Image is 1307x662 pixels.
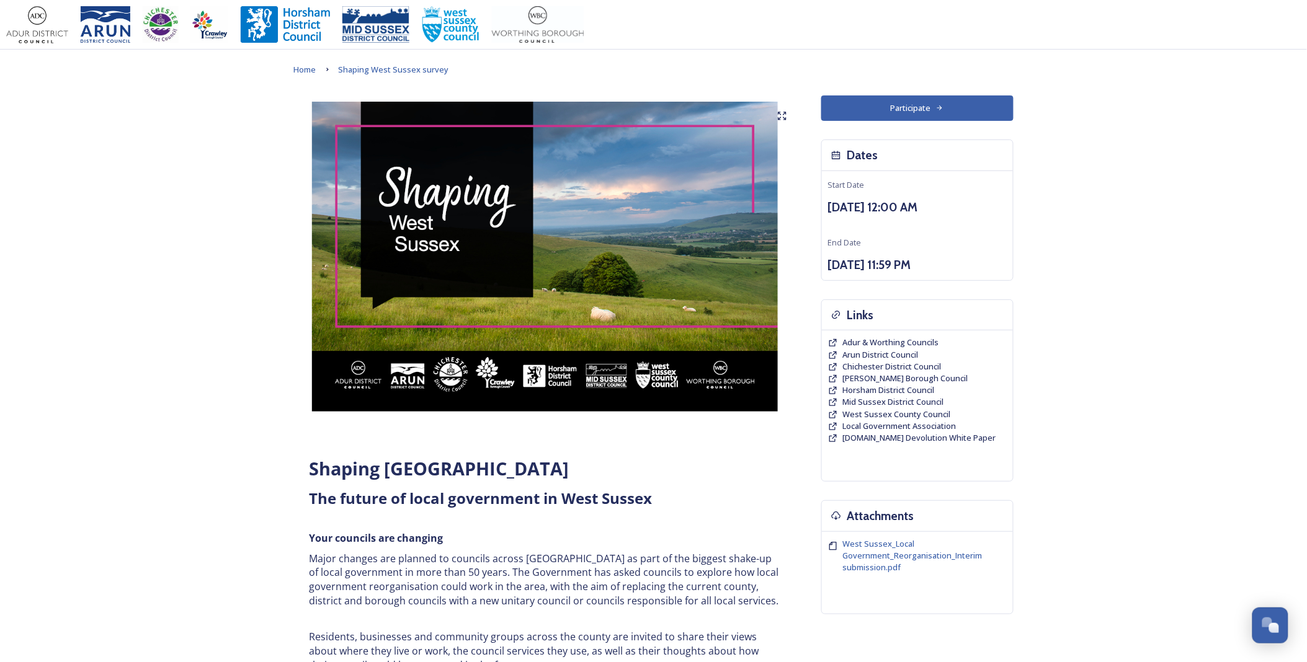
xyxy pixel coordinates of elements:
[310,456,569,480] strong: Shaping [GEOGRAPHIC_DATA]
[310,552,781,608] p: Major changes are planned to councils across [GEOGRAPHIC_DATA] as part of the biggest shake-up of...
[847,306,874,324] h3: Links
[294,64,316,75] span: Home
[843,337,939,348] a: Adur & Worthing Councils
[342,6,409,43] img: 150ppimsdc%20logo%20blue.png
[492,6,584,43] img: Worthing_Adur%20%281%29.jpg
[843,384,935,396] a: Horsham District Council
[843,432,996,444] a: [DOMAIN_NAME] Devolution White Paper
[821,95,1014,121] button: Participate
[843,538,983,573] span: West Sussex_Local Government_Reorganisation_Interim submission.pdf
[843,396,944,408] a: Mid Sussex District Council
[843,420,957,432] a: Local Government Association
[843,408,951,420] a: West Sussex County Council
[294,62,316,77] a: Home
[828,237,862,248] span: End Date
[143,6,179,43] img: CDC%20Logo%20-%20you%20may%20have%20a%20better%20version.jpg
[339,62,449,77] a: Shaping West Sussex survey
[843,361,942,372] span: Chichester District Council
[843,361,942,373] a: Chichester District Council
[310,488,653,508] strong: The future of local government in West Sussex
[339,64,449,75] span: Shaping West Sussex survey
[847,146,878,164] h3: Dates
[828,256,1007,274] h3: [DATE] 11:59 PM
[843,396,944,407] span: Mid Sussex District Council
[843,349,919,360] span: Arun District Council
[1252,607,1288,643] button: Open Chat
[828,179,865,190] span: Start Date
[241,6,330,43] img: Horsham%20DC%20Logo.jpg
[310,531,444,545] strong: Your councils are changing
[847,507,914,525] h3: Attachments
[828,198,1007,216] h3: [DATE] 12:00 AM
[843,432,996,443] span: [DOMAIN_NAME] Devolution White Paper
[6,6,68,43] img: Adur%20logo%20%281%29.jpeg
[191,6,228,43] img: Crawley%20BC%20logo.jpg
[81,6,130,43] img: Arun%20District%20Council%20logo%20blue%20CMYK.jpg
[843,349,919,361] a: Arun District Council
[843,373,968,384] a: [PERSON_NAME] Borough Council
[422,6,480,43] img: WSCCPos-Spot-25mm.jpg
